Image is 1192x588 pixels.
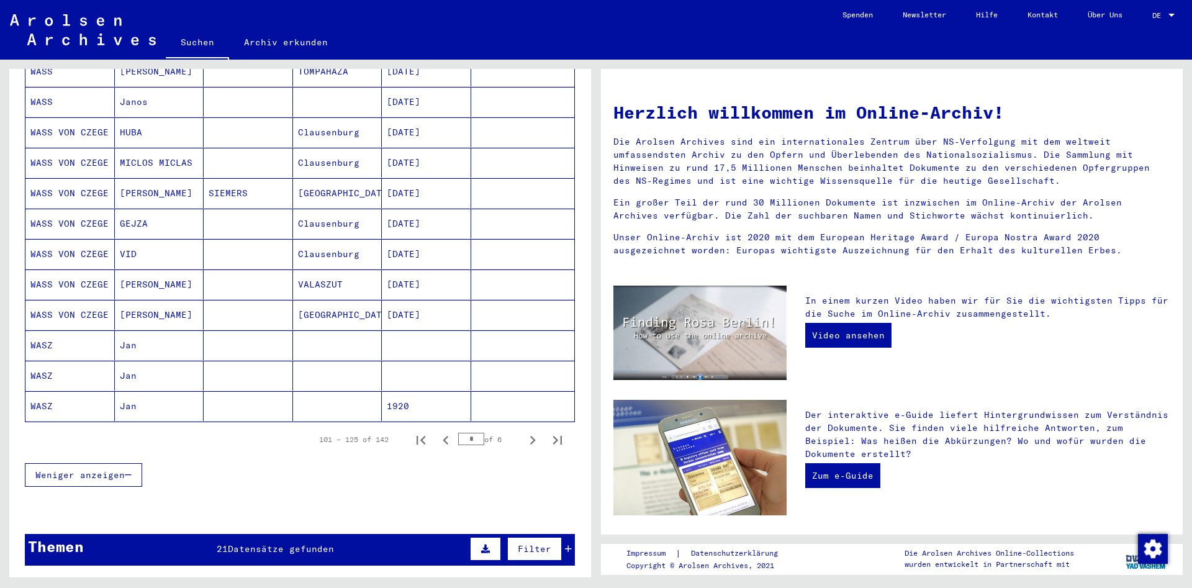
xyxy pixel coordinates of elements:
[805,409,1170,461] p: Der interaktive e-Guide liefert Hintergrundwissen zum Verständnis der Dokumente. Sie finden viele...
[35,469,125,481] span: Weniger anzeigen
[1152,11,1166,20] span: DE
[28,535,84,558] div: Themen
[382,57,471,86] mat-cell: [DATE]
[115,148,204,178] mat-cell: MICLOS MICLAS
[382,391,471,421] mat-cell: 1920
[507,537,562,561] button: Filter
[25,361,115,391] mat-cell: WASZ
[115,87,204,117] mat-cell: Janos
[217,543,228,554] span: 21
[115,57,204,86] mat-cell: [PERSON_NAME]
[1138,534,1168,564] img: Zustimmung ändern
[613,196,1170,222] p: Ein großer Teil der rund 30 Millionen Dokumente ist inzwischen im Online-Archiv der Arolsen Archi...
[25,269,115,299] mat-cell: WASS VON CZEGE
[293,148,382,178] mat-cell: Clausenburg
[613,286,787,380] img: video.jpg
[382,300,471,330] mat-cell: [DATE]
[115,178,204,208] mat-cell: [PERSON_NAME]
[805,294,1170,320] p: In einem kurzen Video haben wir für Sie die wichtigsten Tipps für die Suche im Online-Archiv zusa...
[166,27,229,60] a: Suchen
[382,117,471,147] mat-cell: [DATE]
[25,330,115,360] mat-cell: WASZ
[458,433,520,445] div: of 6
[613,400,787,515] img: eguide.jpg
[115,361,204,391] mat-cell: Jan
[25,87,115,117] mat-cell: WASS
[25,148,115,178] mat-cell: WASS VON CZEGE
[25,391,115,421] mat-cell: WASZ
[293,57,382,86] mat-cell: TOMPAHAZA
[382,209,471,238] mat-cell: [DATE]
[613,231,1170,257] p: Unser Online-Archiv ist 2020 mit dem European Heritage Award / Europa Nostra Award 2020 ausgezeic...
[1137,533,1167,563] div: Zustimmung ändern
[115,300,204,330] mat-cell: [PERSON_NAME]
[518,543,551,554] span: Filter
[204,178,293,208] mat-cell: SIEMERS
[905,559,1074,570] p: wurden entwickelt in Partnerschaft mit
[25,463,142,487] button: Weniger anzeigen
[382,178,471,208] mat-cell: [DATE]
[433,427,458,452] button: Previous page
[293,300,382,330] mat-cell: [GEOGRAPHIC_DATA]
[293,209,382,238] mat-cell: Clausenburg
[293,117,382,147] mat-cell: Clausenburg
[520,427,545,452] button: Next page
[1123,543,1170,574] img: yv_logo.png
[613,135,1170,188] p: Die Arolsen Archives sind ein internationales Zentrum über NS-Verfolgung mit dem weltweit umfasse...
[681,547,793,560] a: Datenschutzerklärung
[115,391,204,421] mat-cell: Jan
[626,547,793,560] div: |
[115,239,204,269] mat-cell: VID
[25,209,115,238] mat-cell: WASS VON CZEGE
[228,543,334,554] span: Datensätze gefunden
[382,87,471,117] mat-cell: [DATE]
[25,300,115,330] mat-cell: WASS VON CZEGE
[805,323,892,348] a: Video ansehen
[905,548,1074,559] p: Die Arolsen Archives Online-Collections
[293,269,382,299] mat-cell: VALASZUT
[382,269,471,299] mat-cell: [DATE]
[25,117,115,147] mat-cell: WASS VON CZEGE
[626,560,793,571] p: Copyright © Arolsen Archives, 2021
[115,209,204,238] mat-cell: GEJZA
[293,178,382,208] mat-cell: [GEOGRAPHIC_DATA]
[115,269,204,299] mat-cell: [PERSON_NAME]
[115,117,204,147] mat-cell: HUBA
[293,239,382,269] mat-cell: Clausenburg
[25,57,115,86] mat-cell: WASS
[545,427,570,452] button: Last page
[382,239,471,269] mat-cell: [DATE]
[613,99,1170,125] h1: Herzlich willkommen im Online-Archiv!
[319,434,389,445] div: 101 – 125 of 142
[25,178,115,208] mat-cell: WASS VON CZEGE
[626,547,675,560] a: Impressum
[805,463,880,488] a: Zum e-Guide
[229,27,343,57] a: Archiv erkunden
[10,14,156,45] img: Arolsen_neg.svg
[115,330,204,360] mat-cell: Jan
[25,239,115,269] mat-cell: WASS VON CZEGE
[382,148,471,178] mat-cell: [DATE]
[409,427,433,452] button: First page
